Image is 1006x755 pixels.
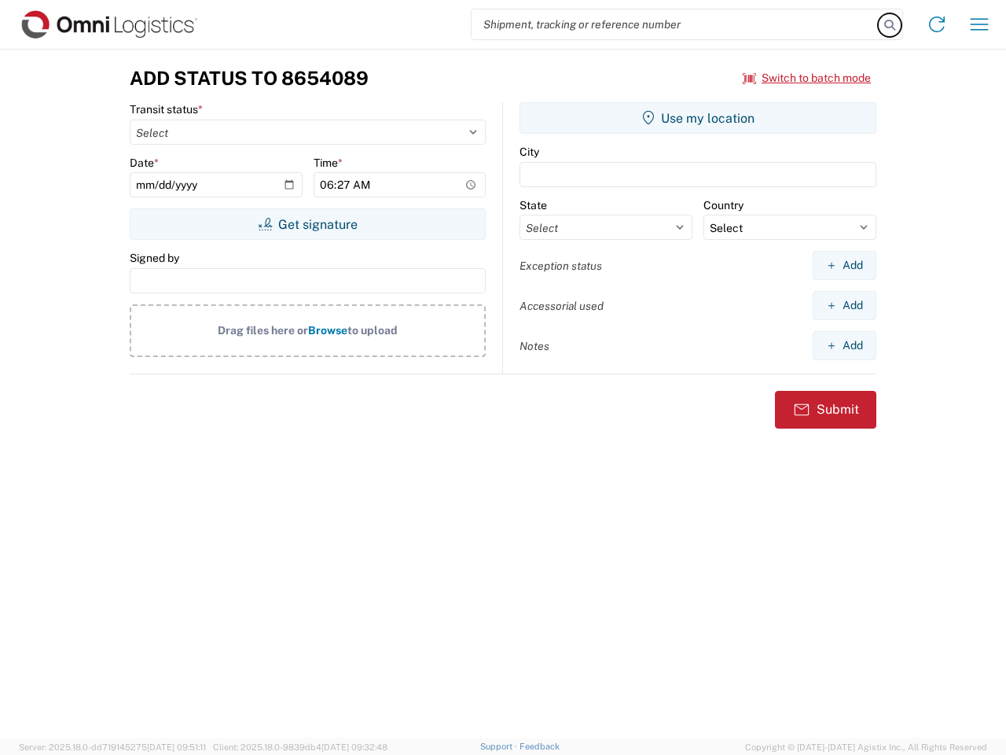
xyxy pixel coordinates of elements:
[775,391,876,429] button: Submit
[130,251,179,265] label: Signed by
[520,742,560,751] a: Feedback
[813,291,876,320] button: Add
[308,324,347,337] span: Browse
[703,198,743,212] label: Country
[130,208,486,240] button: Get signature
[147,742,206,752] span: [DATE] 09:51:11
[130,156,159,170] label: Date
[321,742,387,752] span: [DATE] 09:32:48
[347,324,398,337] span: to upload
[520,102,876,134] button: Use my location
[813,251,876,280] button: Add
[218,324,308,337] span: Drag files here or
[745,740,987,754] span: Copyright © [DATE]-[DATE] Agistix Inc., All Rights Reserved
[19,742,206,752] span: Server: 2025.18.0-dd719145275
[480,742,520,751] a: Support
[520,299,604,313] label: Accessorial used
[472,9,879,39] input: Shipment, tracking or reference number
[743,65,871,91] button: Switch to batch mode
[520,145,539,159] label: City
[813,331,876,360] button: Add
[520,198,547,212] label: State
[130,102,203,116] label: Transit status
[130,67,369,90] h3: Add Status to 8654089
[213,742,387,752] span: Client: 2025.18.0-9839db4
[314,156,343,170] label: Time
[520,339,549,353] label: Notes
[520,259,602,273] label: Exception status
